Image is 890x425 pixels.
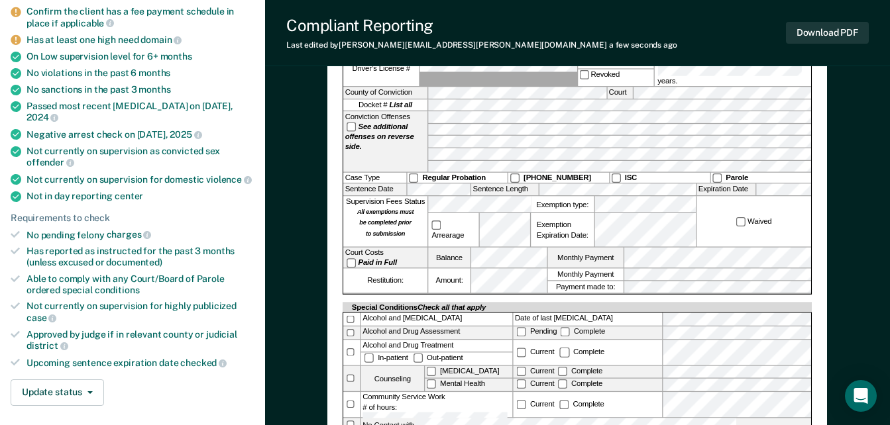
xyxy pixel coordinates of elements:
span: 2025 [170,129,201,140]
label: In-patient [363,354,412,362]
label: Monthly Payment [548,269,624,280]
div: Passed most recent [MEDICAL_DATA] on [DATE], [27,101,254,123]
input: ISC [612,173,621,183]
button: Update status [11,379,104,406]
span: 2024 [27,112,58,122]
div: On Low supervision level for 6+ [27,51,254,62]
span: conditions [95,285,140,295]
div: Upcoming sentence expiration date [27,357,254,369]
strong: See additional offenses on reverse side. [345,122,414,152]
input: Complete [558,367,567,376]
label: Complete [556,367,604,375]
label: Payment made to: [548,281,624,293]
div: Supervision Fees Status [343,197,427,247]
label: Mental Health [425,379,513,391]
label: Pending [515,327,559,336]
div: Community Service Work # of hours: [361,392,512,417]
strong: Regular Probation [423,173,486,182]
span: offender [27,157,74,167]
span: months [160,51,192,62]
div: Has at least one high need domain [27,34,254,46]
input: See additional offenses on reverse side. [347,122,356,132]
input: Current [517,400,526,409]
label: Court [607,87,632,98]
input: Current [517,367,526,376]
span: documented) [106,257,162,267]
input: Complete [559,400,569,409]
label: Driver’s License # [343,51,419,86]
div: Case Type [343,173,406,183]
input: [MEDICAL_DATA] [427,367,436,376]
div: Confirm the client has a fee payment schedule in place if applicable [27,6,254,28]
input: Current [517,379,526,389]
div: Approved by judge if in relevant county or judicial [27,329,254,352]
div: Counseling [361,365,424,391]
div: Alcohol and Drug Assessment [361,326,512,339]
label: Monthly Payment [548,248,624,268]
span: center [115,191,143,201]
strong: All exemptions must be completed prior to submission [357,208,414,237]
label: Amount: [429,269,471,293]
div: No sanctions in the past 3 [27,84,254,95]
label: for years. [656,51,810,86]
span: violence [206,174,252,185]
label: County of Conviction [343,87,427,98]
input: Waived [736,217,746,226]
span: district [27,340,68,351]
div: Special Conditions [351,302,488,312]
span: checked [180,357,227,368]
label: Sentence Length [471,184,539,195]
input: Out-patient [414,354,423,363]
strong: Parole [726,173,749,182]
div: No pending felony [27,229,254,241]
div: Not currently on supervision for domestic [27,173,254,185]
input: Paid in Full [347,258,356,267]
label: Revoked [578,69,653,86]
input: In-patient [364,354,374,363]
div: Compliant Reporting [286,16,677,35]
input: [PHONE_NUMBER] [510,173,520,183]
input: Revoked [579,70,588,79]
input: Pending [517,327,526,336]
span: case [27,312,56,323]
label: Arrearage [430,220,477,240]
div: Restitution: [343,269,427,293]
input: for years. [658,61,803,75]
label: Balance [429,248,471,268]
div: Last edited by [PERSON_NAME][EMAIL_ADDRESS][PERSON_NAME][DOMAIN_NAME] [286,40,677,50]
label: [MEDICAL_DATA] [425,365,513,377]
div: Court Costs [343,248,427,268]
strong: [PHONE_NUMBER] [524,173,591,182]
label: Current [515,400,556,408]
div: Exemption Expiration Date: [531,213,594,247]
span: charges [107,229,152,240]
label: Current [515,379,556,388]
input: Current [517,348,526,357]
label: Date of last [MEDICAL_DATA] [514,312,662,325]
label: Current [515,367,556,375]
span: months [139,68,170,78]
div: Negative arrest check on [DATE], [27,128,254,140]
div: Open Intercom Messenger [845,380,877,412]
span: a few seconds ago [609,40,677,50]
div: Requirements to check [11,212,254,224]
input: Arrearage [432,220,441,230]
div: Has reported as instructed for the past 3 months (unless excused or [27,246,254,268]
div: No violations in the past 6 [27,68,254,79]
strong: Paid in Full [359,258,398,267]
div: Not currently on supervision for highly publicized [27,301,254,323]
strong: ISC [625,173,637,182]
label: Complete [556,379,604,388]
input: Regular Probation [409,173,418,183]
input: Mental Health [427,379,436,389]
button: Download PDF [786,22,869,44]
input: Complete [558,379,567,389]
div: Not in day reporting [27,191,254,202]
label: Complete [559,327,607,336]
div: Able to comply with any Court/Board of Parole ordered special [27,273,254,296]
input: Parole [712,173,722,183]
input: Complete [561,327,570,336]
div: Alcohol and Drug Treatment [361,340,512,352]
label: Out-patient [412,354,465,362]
label: Sentence Date [343,184,406,195]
